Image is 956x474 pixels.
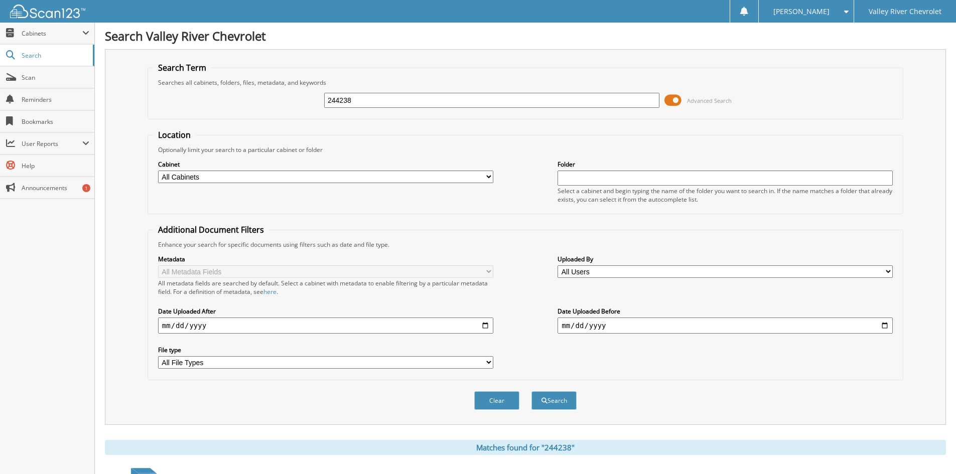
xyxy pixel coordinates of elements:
span: Bookmarks [22,117,89,126]
span: Scan [22,73,89,82]
span: Search [22,51,88,60]
span: Announcements [22,184,89,192]
span: User Reports [22,139,82,148]
div: Matches found for "244238" [105,440,946,455]
input: start [158,318,493,334]
span: Cabinets [22,29,82,38]
button: Clear [474,391,519,410]
legend: Additional Document Filters [153,224,269,235]
legend: Search Term [153,62,211,73]
span: Reminders [22,95,89,104]
label: Folder [558,160,893,169]
label: Uploaded By [558,255,893,263]
img: scan123-logo-white.svg [10,5,85,18]
div: All metadata fields are searched by default. Select a cabinet with metadata to enable filtering b... [158,279,493,296]
label: Date Uploaded After [158,307,493,315]
div: 1 [82,184,90,192]
span: Advanced Search [687,97,732,104]
div: Enhance your search for specific documents using filters such as date and file type. [153,240,898,249]
input: end [558,318,893,334]
label: Cabinet [158,160,493,169]
span: Help [22,162,89,170]
div: Select a cabinet and begin typing the name of the folder you want to search in. If the name match... [558,187,893,204]
span: Valley River Chevrolet [869,9,941,15]
label: Date Uploaded Before [558,307,893,315]
div: Optionally limit your search to a particular cabinet or folder [153,145,898,154]
label: File type [158,346,493,354]
span: [PERSON_NAME] [773,9,830,15]
button: Search [531,391,577,410]
label: Metadata [158,255,493,263]
a: here [263,287,277,296]
div: Searches all cabinets, folders, files, metadata, and keywords [153,78,898,87]
legend: Location [153,129,196,140]
h1: Search Valley River Chevrolet [105,28,946,44]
